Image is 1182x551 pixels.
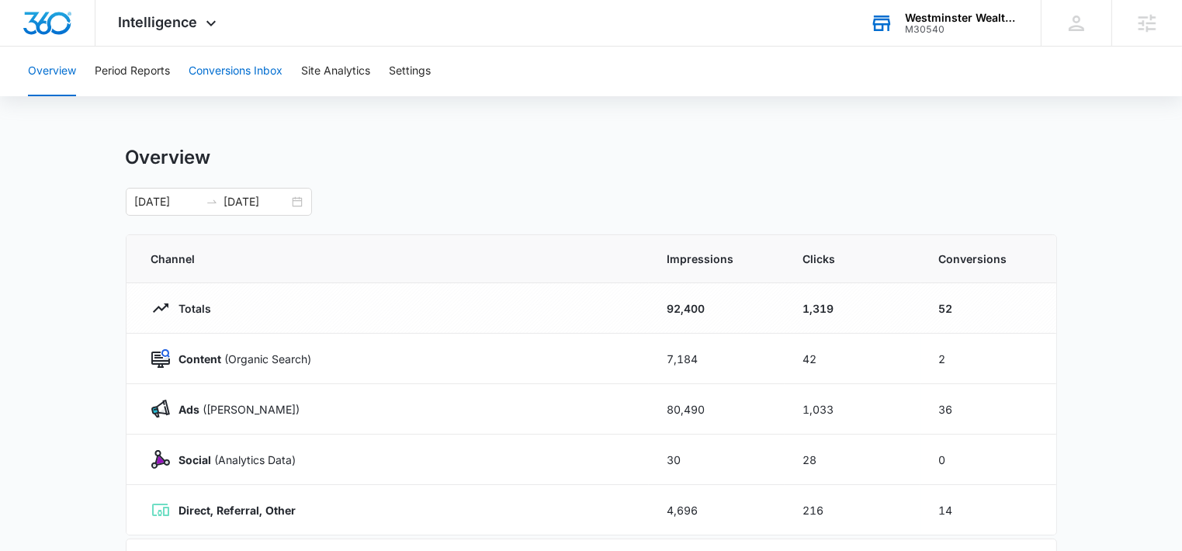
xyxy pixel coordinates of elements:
[179,352,222,366] strong: Content
[170,452,296,468] p: (Analytics Data)
[301,47,370,96] button: Site Analytics
[206,196,218,208] span: swap-right
[920,435,1056,485] td: 0
[189,47,283,96] button: Conversions Inbox
[785,283,920,334] td: 1,319
[920,384,1056,435] td: 36
[939,251,1031,267] span: Conversions
[905,12,1018,24] div: account name
[920,485,1056,535] td: 14
[920,334,1056,384] td: 2
[119,14,198,30] span: Intelligence
[179,504,296,517] strong: Direct, Referral, Other
[667,251,766,267] span: Impressions
[389,47,431,96] button: Settings
[170,351,312,367] p: (Organic Search)
[905,24,1018,35] div: account id
[649,485,785,535] td: 4,696
[649,384,785,435] td: 80,490
[95,47,170,96] button: Period Reports
[28,47,76,96] button: Overview
[785,485,920,535] td: 216
[920,283,1056,334] td: 52
[649,435,785,485] td: 30
[135,193,199,210] input: Start date
[151,349,170,368] img: Content
[206,196,218,208] span: to
[126,146,211,169] h1: Overview
[170,401,300,418] p: ([PERSON_NAME])
[649,283,785,334] td: 92,400
[224,193,289,210] input: End date
[785,334,920,384] td: 42
[179,403,200,416] strong: Ads
[151,450,170,469] img: Social
[785,384,920,435] td: 1,033
[179,453,212,466] strong: Social
[170,300,212,317] p: Totals
[803,251,902,267] span: Clicks
[151,251,630,267] span: Channel
[785,435,920,485] td: 28
[649,334,785,384] td: 7,184
[151,400,170,418] img: Ads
